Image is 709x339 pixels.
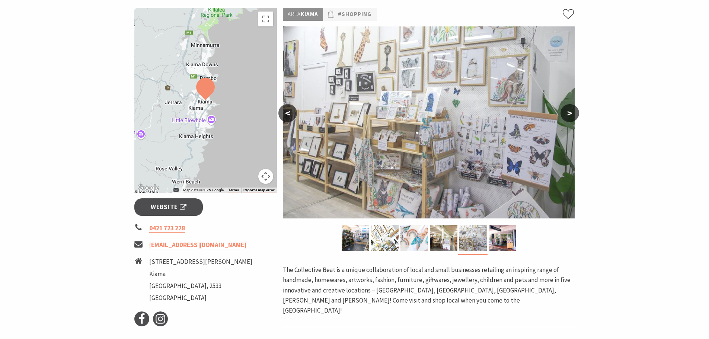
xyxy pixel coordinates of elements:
p: The Collective Beat is a unique collaboration of local and small businesses retailing an inspirin... [283,265,575,316]
button: Keyboard shortcuts [173,188,179,193]
button: > [561,104,579,122]
a: Report a map error [243,188,275,192]
img: Australian native animal art [371,225,399,251]
a: 0421 723 228 [149,224,185,233]
a: #Shopping [338,10,371,19]
span: Website [151,202,186,212]
img: Google [136,183,161,193]
li: [GEOGRAPHIC_DATA], 2533 [149,281,252,291]
span: Area [288,10,301,17]
img: Art and homewares in store [342,225,369,251]
img: Art Wall [459,225,487,251]
img: Art Wall [283,26,575,218]
img: Jewellery stallholders [430,225,457,251]
p: Kiama [283,8,323,21]
img: Street View of Kiama [489,225,516,251]
a: [EMAIL_ADDRESS][DOMAIN_NAME] [149,241,246,249]
button: Toggle fullscreen view [258,12,273,26]
a: Website [134,198,203,216]
a: Terms (opens in new tab) [228,188,239,192]
span: Map data ©2025 Google [183,188,224,192]
a: Open this area in Google Maps (opens a new window) [136,183,161,193]
li: [STREET_ADDRESS][PERSON_NAME] [149,257,252,267]
button: < [278,104,297,122]
img: Pottery, macrame, baby clothes, jewellery [400,225,428,251]
button: Map camera controls [258,169,273,184]
li: Kiama [149,269,252,279]
li: [GEOGRAPHIC_DATA] [149,293,252,303]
